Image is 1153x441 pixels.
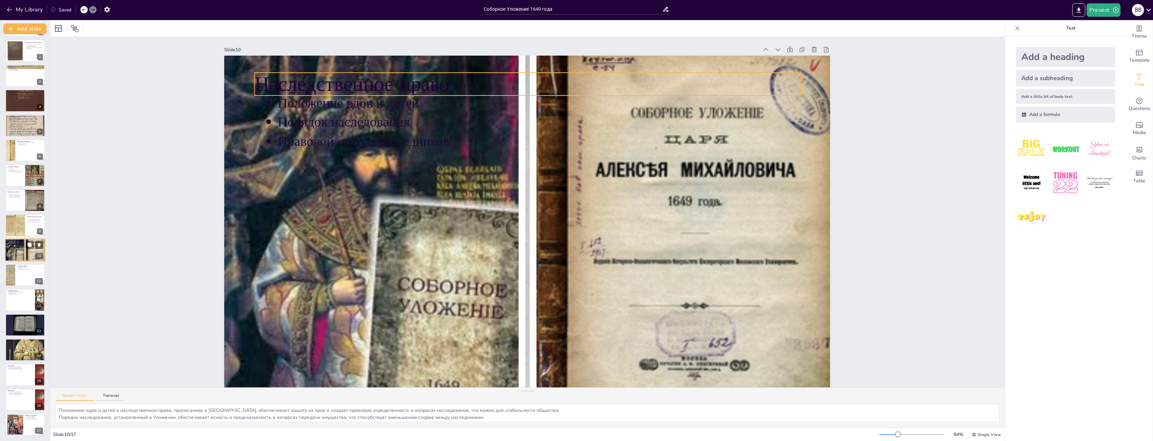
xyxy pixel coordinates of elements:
div: 11 [5,264,45,286]
p: Заключение [7,389,33,391]
div: Saved [51,7,71,13]
p: Долгосрочное влияние [26,416,43,417]
p: Негативные аспекты [7,340,43,342]
p: Принятие Соборного Уложения [9,118,43,120]
p: Новоуказные статьи [7,191,23,193]
span: Position [71,24,79,33]
div: 2 [37,54,43,60]
p: Наказания [19,268,43,269]
img: 3.jpeg [1084,133,1115,165]
button: Transcript [96,393,126,401]
p: Значение собора [9,119,43,121]
p: Ответственность за выполнение [28,220,43,222]
p: Дополнения к Уложению [9,194,23,195]
p: Кодификация законодательства [9,316,43,318]
p: Уголовное право [17,265,43,267]
div: Add a little bit of body text [1016,89,1115,104]
img: 2.jpeg [1050,133,1081,165]
div: 12 [35,303,43,309]
div: Add a formula [1016,107,1115,123]
p: Рост крепостничества [9,68,43,70]
p: Восстания и протесты [7,90,43,92]
div: 13 [35,328,43,334]
p: Структура Уложения [7,166,23,168]
p: Основа для законодательных актов [9,393,33,395]
img: 7.jpeg [1016,201,1047,233]
p: Регламентация государственного устройства [9,319,43,320]
div: 6 [37,153,43,160]
div: 5 [37,129,43,135]
button: Present [1087,3,1120,17]
p: Влияние на реформы [26,417,43,419]
p: Укрепление власти [9,318,43,319]
p: [DEMOGRAPHIC_DATA] постановления [19,142,43,143]
button: Speaker Notes [56,393,94,401]
div: 16 [5,389,45,411]
p: [DEMOGRAPHIC_DATA] [7,115,43,117]
p: Влияние войн [26,48,43,49]
div: 10 [35,253,43,259]
p: Обвинительно-состязательный процесс [9,292,33,293]
p: Важность Соборного Уложения [9,366,33,368]
img: 6.jpeg [1084,167,1115,198]
p: Наследственное право [7,240,43,242]
p: Социальное напряжение [9,70,43,71]
span: Table [1133,177,1145,185]
p: Обязательственное право [27,216,43,218]
p: Заключение [7,365,33,367]
div: 9 [37,228,43,234]
div: 14 [35,353,43,359]
div: 17 [5,414,45,436]
span: Text [1135,81,1144,88]
div: Slide 10 / 17 [53,431,879,438]
div: 4 [5,89,45,112]
p: Влияние на будущее [25,415,43,417]
img: 1.jpeg [1016,133,1047,165]
p: Тематические главы [9,170,23,171]
img: 5.jpeg [1050,167,1081,198]
p: Увеличение налогов [9,67,43,68]
p: Систематизация законодательства [9,171,23,172]
p: Социальные конфликты [26,46,43,47]
div: 16 [35,403,43,409]
div: 4 [37,104,43,110]
div: 94 % [950,431,966,438]
p: Необходимость реформ [9,94,43,96]
p: Источники Уложения [17,140,43,142]
button: В В [1132,3,1144,17]
span: Questions [1129,105,1150,112]
span: Single View [978,432,1001,437]
div: 2 [5,40,45,62]
div: 5 [5,115,45,137]
button: Duplicate Slide [25,241,34,249]
div: Add a subheading [1016,70,1115,86]
div: 17 [35,428,43,434]
p: Политический и экономический упадок [26,44,43,46]
div: Change the overall theme [1126,20,1153,44]
p: Влияние на дальнейшие изменения [9,392,33,394]
p: Соляной бунт [9,92,43,93]
div: 3 [5,65,45,87]
p: Розыскной процесс [9,293,33,294]
p: Сословная замкнутость [9,342,43,344]
p: Позитивные аспекты [7,315,43,317]
div: 12 [5,289,45,311]
div: Get real-time input from your audience [1126,92,1153,117]
p: Экономические предпосылки [7,66,43,68]
div: 8 [5,189,45,211]
div: 10 [5,239,45,262]
span: Charts [1132,154,1146,162]
div: 11 [35,278,43,284]
div: 13 [5,314,45,336]
p: Защита прав граждан [9,294,33,295]
p: Закрепление крепостного права [9,341,43,342]
input: Insert title [484,4,662,14]
div: 9 [5,214,45,236]
div: Add images, graphics, shapes or video [1126,117,1153,141]
p: Виды преступлений [19,266,43,268]
div: Layout [53,23,64,34]
div: 6 [5,139,45,162]
div: 15 [5,364,45,386]
button: My Library [5,4,46,15]
p: Важность Соборного Уложения [9,391,33,392]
